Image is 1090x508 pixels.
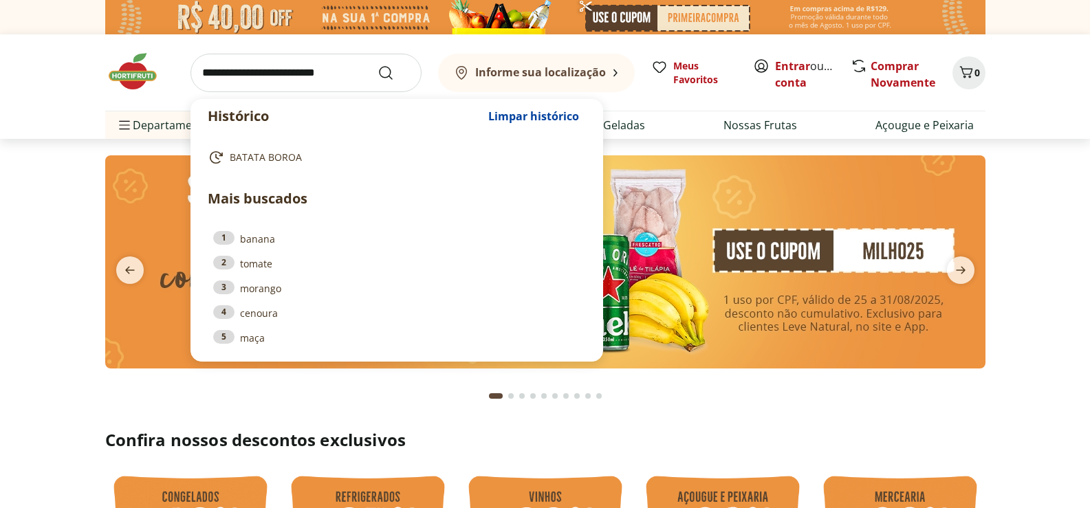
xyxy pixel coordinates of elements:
[230,151,302,164] span: BATATA BOROA
[952,56,985,89] button: Carrinho
[723,117,797,133] a: Nossas Frutas
[213,280,235,294] div: 3
[208,149,580,166] a: BATATA BOROA
[775,58,851,90] a: Criar conta
[516,379,527,412] button: Go to page 3 from fs-carousel
[505,379,516,412] button: Go to page 2 from fs-carousel
[213,330,580,345] a: 5maça
[208,107,481,126] p: Histórico
[481,100,586,133] button: Limpar histórico
[213,256,580,271] a: 2tomate
[213,305,235,319] div: 4
[871,58,935,90] a: Comprar Novamente
[593,379,604,412] button: Go to page 10 from fs-carousel
[560,379,571,412] button: Go to page 7 from fs-carousel
[105,51,174,92] img: Hortifruti
[213,231,580,246] a: 1banana
[105,256,155,284] button: previous
[208,188,586,209] p: Mais buscados
[775,58,836,91] span: ou
[775,58,810,74] a: Entrar
[213,231,235,245] div: 1
[488,111,579,122] span: Limpar histórico
[213,280,580,296] a: 3morango
[105,429,985,451] h2: Confira nossos descontos exclusivos
[116,109,215,142] span: Departamentos
[213,330,235,344] div: 5
[582,379,593,412] button: Go to page 9 from fs-carousel
[438,54,635,92] button: Informe sua localização
[538,379,549,412] button: Go to page 5 from fs-carousel
[475,65,606,80] b: Informe sua localização
[527,379,538,412] button: Go to page 4 from fs-carousel
[486,379,505,412] button: Current page from fs-carousel
[651,59,737,87] a: Meus Favoritos
[213,305,580,320] a: 4cenoura
[116,109,133,142] button: Menu
[213,256,235,269] div: 2
[875,117,974,133] a: Açougue e Peixaria
[673,59,737,87] span: Meus Favoritos
[936,256,985,284] button: next
[571,379,582,412] button: Go to page 8 from fs-carousel
[549,379,560,412] button: Go to page 6 from fs-carousel
[378,65,411,81] button: Submit Search
[974,66,980,79] span: 0
[190,54,422,92] input: search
